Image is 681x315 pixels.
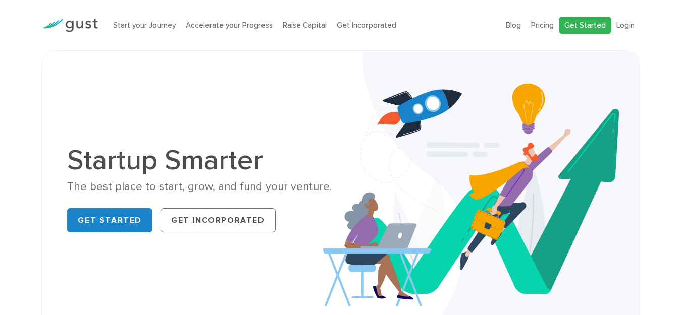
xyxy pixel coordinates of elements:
[616,21,635,30] a: Login
[113,21,176,30] a: Start your Journey
[337,21,396,30] a: Get Incorporated
[559,17,611,34] a: Get Started
[41,19,98,32] img: Gust Logo
[161,208,276,232] a: Get Incorporated
[67,208,152,232] a: Get Started
[506,21,521,30] a: Blog
[531,21,554,30] a: Pricing
[67,179,333,194] div: The best place to start, grow, and fund your venture.
[67,146,333,174] h1: Startup Smarter
[283,21,327,30] a: Raise Capital
[186,21,273,30] a: Accelerate your Progress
